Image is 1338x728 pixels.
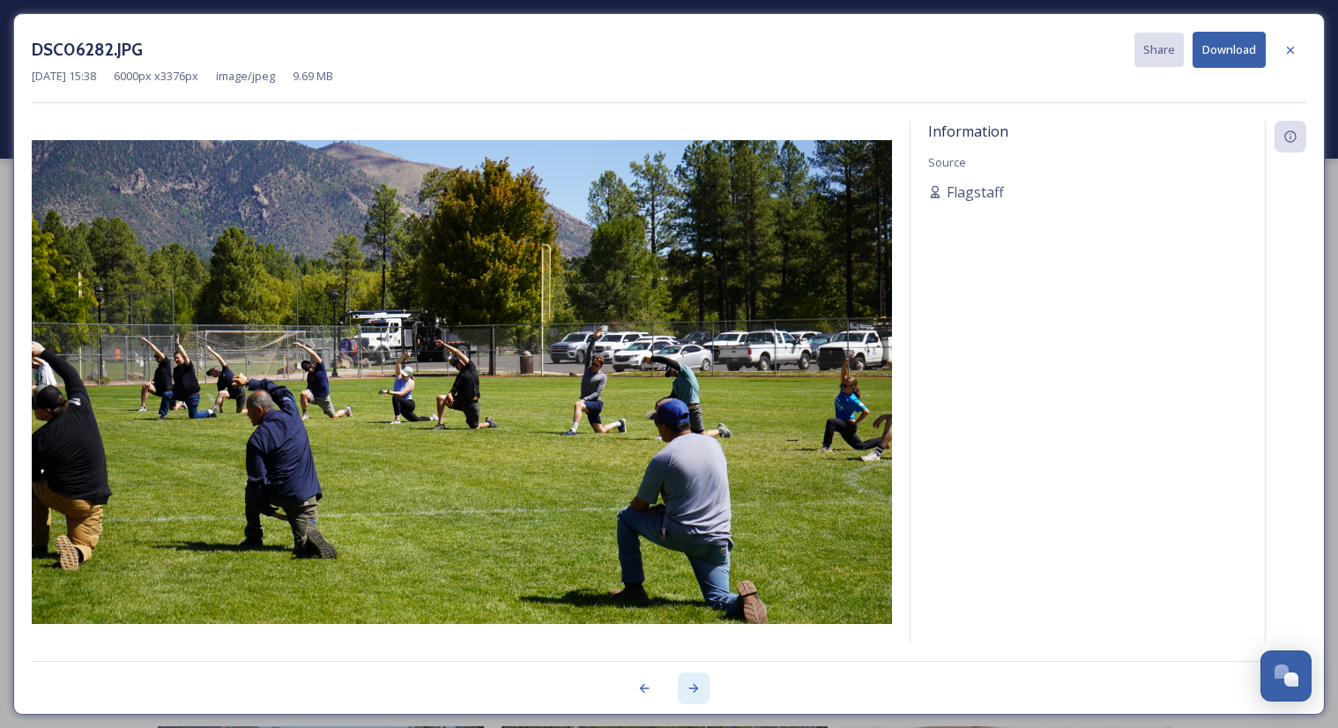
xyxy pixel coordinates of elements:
span: Flagstaff [947,182,1004,203]
span: [DATE] 15:38 [32,68,96,85]
span: 9.69 MB [293,68,333,85]
h3: DSC06282.JPG [32,37,143,63]
img: DSC06282.JPG [32,140,892,624]
span: Source [928,154,966,170]
button: Share [1134,33,1184,67]
span: Information [928,122,1008,141]
button: Open Chat [1260,650,1312,702]
button: Download [1193,32,1266,68]
span: 6000 px x 3376 px [114,68,198,85]
span: image/jpeg [216,68,275,85]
